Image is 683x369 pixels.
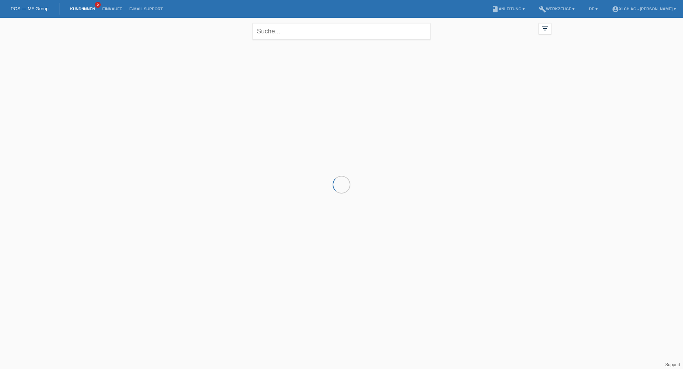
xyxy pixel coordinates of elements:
a: account_circleXLCH AG - [PERSON_NAME] ▾ [608,7,679,11]
a: DE ▾ [585,7,601,11]
a: Support [665,362,680,367]
a: Kund*innen [67,7,99,11]
a: E-Mail Support [126,7,166,11]
a: buildWerkzeuge ▾ [535,7,578,11]
i: account_circle [612,6,619,13]
span: 5 [95,2,101,8]
i: book [492,6,499,13]
div: Sie haben die falsche Anmeldeseite in Ihren Lesezeichen/Favoriten gespeichert. Bitte nicht [DOMAI... [270,19,413,39]
i: build [539,6,546,13]
a: Einkäufe [99,7,126,11]
a: POS — MF Group [11,6,48,11]
a: bookAnleitung ▾ [488,7,528,11]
